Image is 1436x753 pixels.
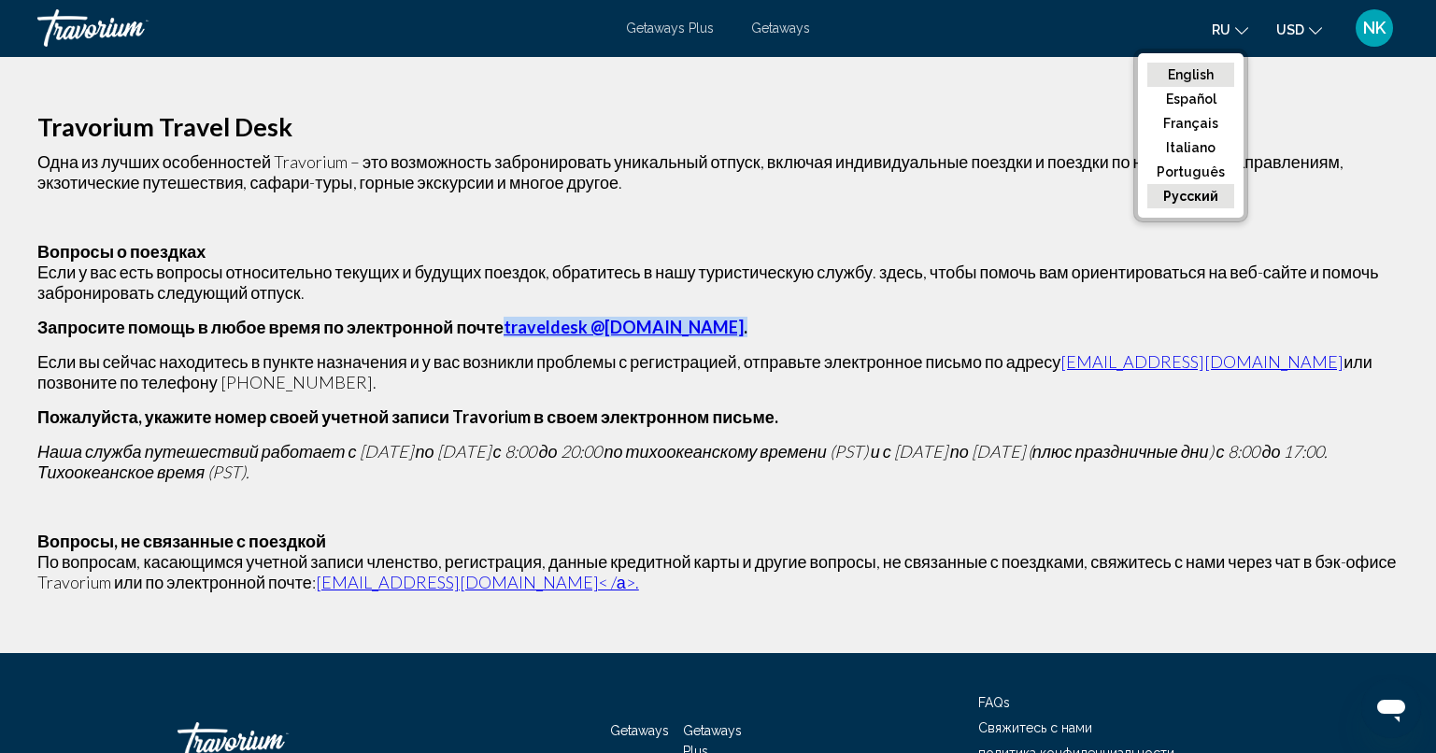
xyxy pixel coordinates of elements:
a: Getaways [751,21,810,36]
span: ru [1212,22,1230,37]
a: Getaways Plus [626,21,714,36]
iframe: Кнопка для запуску вікна повідомлень [1361,678,1421,738]
button: Change language [1212,16,1248,43]
button: Change currency [1276,16,1322,43]
a: FAQs [978,695,1010,710]
h2: Travorium Travel Desk [37,117,1399,137]
strong: Запросите помощь в любое время по электронной почте . [37,317,747,337]
span: USD [1276,22,1304,37]
em: Наша служба путешествий работает с [DATE] по [DATE] с 8:00 до 20:00 по тихоокеанскому времени (PS... [37,441,1328,482]
a: Getaways [610,723,669,738]
button: English [1147,63,1234,87]
button: Français [1147,111,1234,135]
p: Одна из лучших особенностей Travorium – это возможность забронировать уникальный отпуск, включая ... [37,151,1399,192]
button: Español [1147,87,1234,111]
button: Italiano [1147,135,1234,160]
a: [EMAIL_ADDRESS][DOMAIN_NAME] [1060,351,1344,372]
a: Свяжитесь с нами [978,720,1092,735]
a: Travorium [37,9,607,47]
a: traveldesk @[DOMAIN_NAME] [504,317,744,337]
button: Português [1147,160,1234,184]
p: Если у вас есть вопросы относительно текущих и будущих поездок, обратитесь в нашу туристическую с... [37,262,1399,303]
button: User Menu [1350,8,1399,48]
b: Пожалуйста, укажите номер своей учетной записи Travorium в своем электронном письме. [37,406,778,427]
button: русский [1147,184,1234,208]
a: [EMAIL_ADDRESS][DOMAIN_NAME]< /а>. [316,572,639,592]
p: Если вы сейчас находитесь в пункте назначения и у вас возникли проблемы с регистрацией, отправьте... [37,351,1399,392]
strong: Вопросы о поездках [37,241,206,262]
strong: Вопросы, не связанные с поездкой [37,531,326,551]
span: NK [1363,19,1386,37]
p: По вопросам, касающимся учетной записи членство, регистрация, данные кредитной карты и другие воп... [37,551,1399,592]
